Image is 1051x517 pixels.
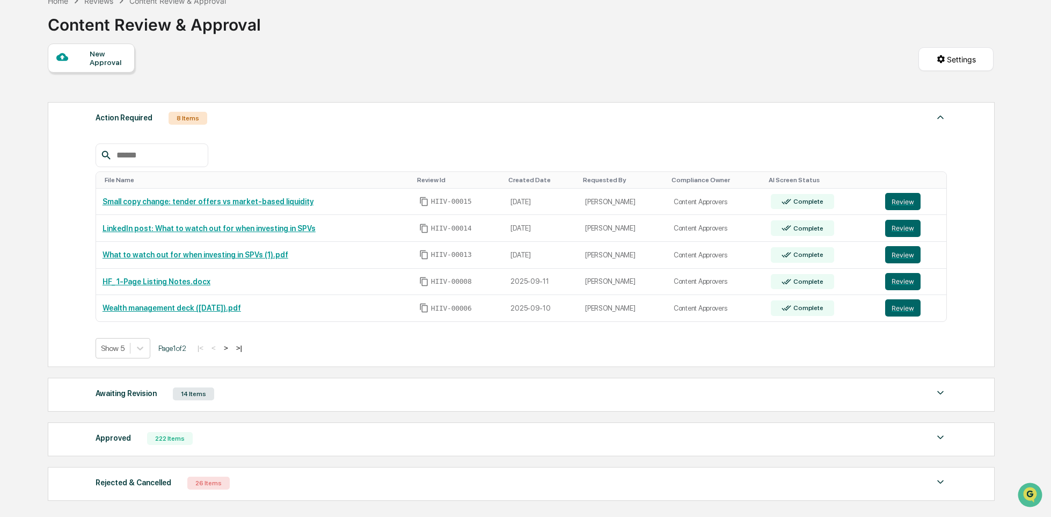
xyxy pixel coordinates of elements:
span: Copy Id [419,250,429,260]
div: Complete [791,304,823,312]
a: Wealth management deck ([DATE]).pdf [103,304,241,312]
td: Content Approvers [667,295,764,321]
td: [DATE] [504,189,579,216]
span: Preclearance [21,135,69,146]
td: [PERSON_NAME] [579,215,667,242]
div: Complete [791,198,823,205]
a: 🔎Data Lookup [6,152,72,171]
a: Small copy change: tender offers vs market-based liquidity [103,197,313,206]
div: Toggle SortBy [887,176,942,184]
td: Content Approvers [667,189,764,216]
td: [PERSON_NAME] [579,295,667,321]
div: We're available if you need us! [37,93,136,102]
a: Powered byPylon [76,182,130,190]
a: Review [885,273,940,290]
span: Page 1 of 2 [158,344,186,353]
span: HIIV-00014 [431,224,472,233]
span: Attestations [89,135,133,146]
img: caret [934,476,947,489]
td: [DATE] [504,215,579,242]
span: Copy Id [419,277,429,286]
td: [PERSON_NAME] [579,242,667,269]
p: How can we help? [11,23,195,40]
div: 222 Items [147,432,193,445]
a: 🗄️Attestations [74,131,137,150]
div: Complete [791,225,823,232]
a: Review [885,299,940,317]
a: LinkedIn post: What to watch out for when investing in SPVs [103,224,316,233]
span: Copy Id [419,224,429,233]
td: Content Approvers [667,242,764,269]
td: Content Approvers [667,215,764,242]
div: Toggle SortBy [583,176,663,184]
button: < [208,343,219,353]
div: Start new chat [37,82,176,93]
td: 2025-09-10 [504,295,579,321]
div: Toggle SortBy [508,176,574,184]
span: Copy Id [419,303,429,313]
span: HIIV-00013 [431,250,472,259]
div: 🔎 [11,157,19,166]
div: New Approval [90,49,126,67]
img: 1746055101610-c473b297-6a78-478c-a979-82029cc54cd1 [11,82,30,102]
td: 2025-09-11 [504,269,579,296]
button: Review [885,193,921,210]
span: HIIV-00015 [431,197,472,206]
span: Copy Id [419,197,429,206]
div: 🖐️ [11,137,19,145]
div: Toggle SortBy [672,176,760,184]
img: caret [934,111,947,124]
button: Review [885,220,921,237]
button: >| [233,343,245,353]
a: Review [885,193,940,210]
div: Rejected & Cancelled [96,476,171,490]
button: |< [194,343,207,353]
img: caret [934,431,947,444]
td: Content Approvers [667,269,764,296]
button: Review [885,273,921,290]
td: [DATE] [504,242,579,269]
iframe: Open customer support [1017,482,1046,511]
a: 🖐️Preclearance [6,131,74,150]
div: Action Required [96,111,152,125]
span: Pylon [107,182,130,190]
div: 🗄️ [78,137,86,145]
span: Data Lookup [21,156,68,167]
div: Complete [791,278,823,285]
img: caret [934,386,947,399]
span: HIIV-00008 [431,277,472,286]
div: 8 Items [169,112,207,125]
button: > [221,343,231,353]
div: 14 Items [173,387,214,400]
a: Review [885,220,940,237]
div: 26 Items [187,477,230,490]
div: Content Review & Approval [48,6,261,34]
button: Review [885,246,921,263]
a: Review [885,246,940,263]
td: [PERSON_NAME] [579,189,667,216]
button: Start new chat [183,85,195,98]
div: Toggle SortBy [105,176,408,184]
div: Toggle SortBy [769,176,874,184]
span: HIIV-00006 [431,304,472,313]
button: Settings [918,47,994,71]
button: Review [885,299,921,317]
div: Toggle SortBy [417,176,500,184]
a: HF_ 1-Page Listing Notes.docx [103,277,210,286]
a: What to watch out for when investing in SPVs (1).pdf [103,250,288,259]
div: Complete [791,251,823,258]
div: Approved [96,431,131,445]
div: Awaiting Revision [96,386,157,400]
td: [PERSON_NAME] [579,269,667,296]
